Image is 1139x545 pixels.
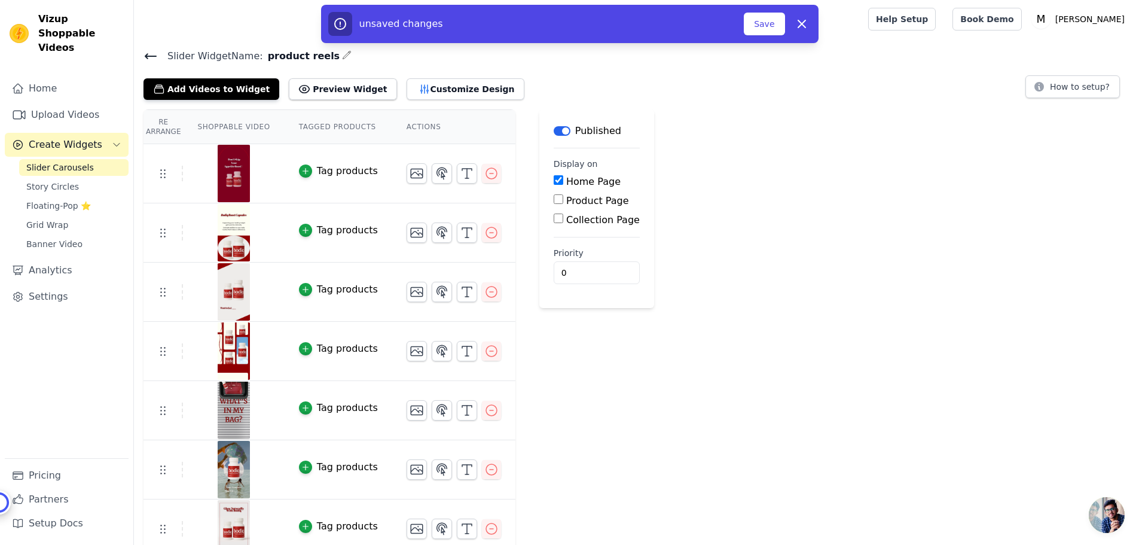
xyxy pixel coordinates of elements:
span: Floating-Pop ⭐ [26,200,91,212]
div: Tag products [317,342,378,356]
img: tn-5fac49290af143d596f60acf1e68ce32.png [217,441,251,498]
button: Save [744,13,784,35]
button: Customize Design [407,78,524,100]
img: tn-507d0a8f3479431f9b8dfe7e7cd20899.png [217,382,251,439]
a: Banner Video [19,236,129,252]
a: Settings [5,285,129,309]
div: Tag products [317,223,378,238]
th: Actions [392,110,515,144]
div: Tag products [317,164,378,178]
span: Slider Widget Name: [158,49,263,63]
div: Edit Name [342,48,352,64]
span: Banner Video [26,238,83,250]
label: Home Page [566,176,621,187]
span: Story Circles [26,181,79,193]
button: Change Thumbnail [407,341,427,361]
img: tn-577e5179dd7b430ca87c0a6147066ed2.png [217,204,251,261]
button: Tag products [299,282,378,297]
span: Create Widgets [29,138,102,152]
button: Change Thumbnail [407,163,427,184]
button: Change Thumbnail [407,223,427,243]
button: Tag products [299,519,378,534]
button: Change Thumbnail [407,400,427,421]
a: Slider Carousels [19,159,129,176]
button: Tag products [299,401,378,415]
a: Home [5,77,129,101]
a: Story Circles [19,178,129,195]
img: tn-ed3f5f3f6e5247788ea513da2cda6624.png [217,322,251,380]
button: Preview Widget [289,78,396,100]
label: Priority [554,247,640,259]
a: Grid Wrap [19,217,129,233]
a: Open chat [1089,497,1125,533]
th: Tagged Products [285,110,392,144]
img: tn-d1db2c3855fb49088a357c43824f46dd.png [217,263,251,321]
button: Tag products [299,460,378,474]
div: Tag products [317,401,378,415]
a: Pricing [5,464,129,488]
button: How to setup? [1025,75,1120,98]
span: unsaved changes [359,18,443,29]
label: Product Page [566,195,629,206]
button: Add Videos to Widget [143,78,279,100]
th: Re Arrange [143,110,183,144]
button: Create Widgets [5,133,129,157]
span: product reels [263,49,340,63]
button: Tag products [299,164,378,178]
button: Tag products [299,342,378,356]
a: How to setup? [1025,84,1120,95]
div: Tag products [317,282,378,297]
a: Partners [5,488,129,511]
button: Change Thumbnail [407,519,427,539]
label: Collection Page [566,214,640,226]
a: Upload Videos [5,103,129,127]
div: Tag products [317,460,378,474]
legend: Display on [554,158,598,170]
div: Tag products [317,519,378,534]
button: Tag products [299,223,378,238]
span: Grid Wrap [26,219,68,231]
a: Setup Docs [5,511,129,535]
p: Published [575,124,621,138]
span: Slider Carousels [26,162,94,173]
a: Floating-Pop ⭐ [19,197,129,214]
img: tn-b8778438e1184fec8a75a0c2c3cb197e.png [217,145,251,202]
a: Analytics [5,258,129,282]
button: Change Thumbnail [407,282,427,302]
th: Shoppable Video [183,110,284,144]
button: Change Thumbnail [407,459,427,480]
